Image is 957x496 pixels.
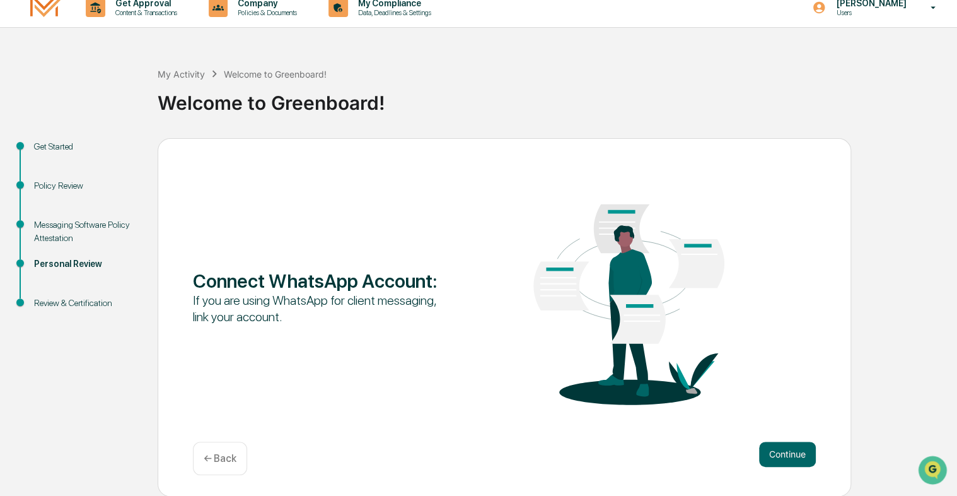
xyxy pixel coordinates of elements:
a: 🗄️Attestations [86,154,161,177]
span: Data Lookup [25,183,79,196]
a: 🖐️Preclearance [8,154,86,177]
img: Connect WhatsApp Account [504,166,753,426]
div: Get Started [34,140,137,153]
div: Messaging Software Policy Attestation [34,218,137,245]
div: We're available if you need us! [43,109,159,119]
a: 🔎Data Lookup [8,178,84,201]
div: Welcome to Greenboard! [224,69,327,80]
span: Pylon [125,214,153,223]
div: Welcome to Greenboard! [158,81,951,114]
p: How can we help? [13,27,229,47]
p: Users [826,8,912,17]
p: Policies & Documents [228,8,303,17]
p: Content & Transactions [105,8,183,17]
div: My Activity [158,69,205,80]
div: 🗄️ [91,160,101,170]
div: 🔎 [13,184,23,194]
div: Personal Review [34,257,137,271]
div: 🖐️ [13,160,23,170]
div: If you are using WhatsApp for client messaging, link your account. [193,292,442,325]
div: Policy Review [34,179,137,192]
button: Start new chat [214,100,229,115]
p: Data, Deadlines & Settings [348,8,438,17]
img: 1746055101610-c473b297-6a78-478c-a979-82029cc54cd1 [13,97,35,119]
div: Start new chat [43,97,207,109]
span: Preclearance [25,159,81,172]
div: Review & Certification [34,297,137,310]
span: Attestations [104,159,156,172]
iframe: Open customer support [917,454,951,488]
p: ← Back [204,452,236,464]
button: Continue [759,442,816,467]
a: Powered byPylon [89,213,153,223]
div: Connect WhatsApp Account : [193,269,442,292]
